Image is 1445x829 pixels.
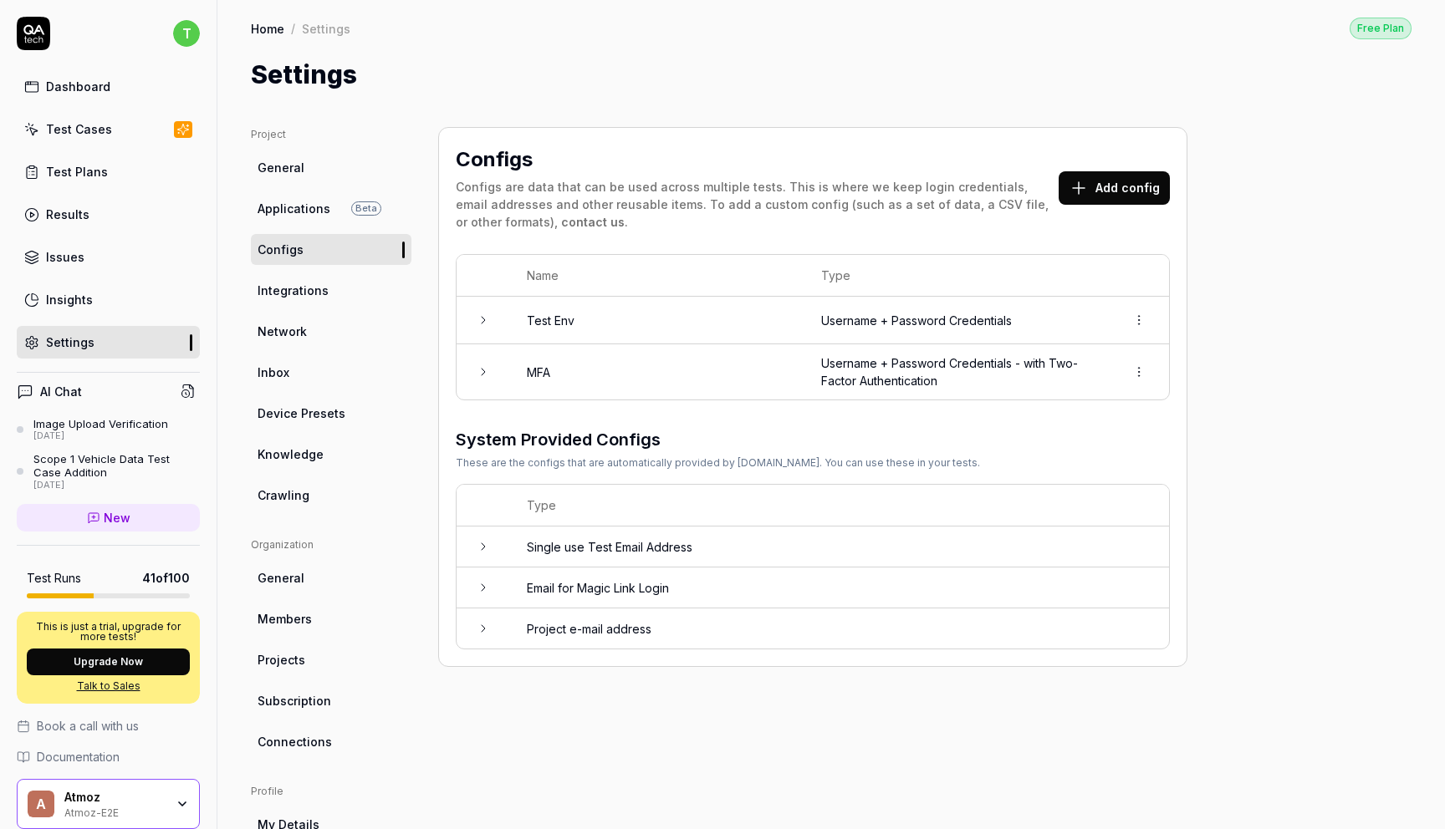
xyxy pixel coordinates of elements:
a: Inbox [251,357,411,388]
div: Results [46,206,89,223]
a: Documentation [17,748,200,765]
span: Book a call with us [37,717,139,735]
a: Settings [17,326,200,359]
div: Organization [251,537,411,552]
a: Test Cases [17,113,200,145]
button: Add config [1059,171,1170,205]
span: A [28,791,54,817]
div: Test Cases [46,120,112,138]
span: Configs [258,241,304,258]
span: 41 of 100 [142,569,190,587]
div: Configs are data that can be used across multiple tests. This is where we keep login credentials,... [456,178,1059,231]
a: Connections [251,726,411,757]
a: Device Presets [251,398,411,429]
a: Integrations [251,275,411,306]
td: MFA [510,344,804,399]
span: Inbox [258,364,289,381]
div: Scope 1 Vehicle Data Test Case Addition [33,452,200,480]
a: ApplicationsBeta [251,193,411,224]
a: General [251,562,411,593]
div: Free Plan [1350,18,1412,39]
th: Type [510,485,1169,526]
a: Members [251,603,411,634]
div: Atmoz-E2E [64,805,165,818]
th: Name [510,255,804,297]
a: New [17,504,200,531]
div: These are the configs that are automatically provided by [DOMAIN_NAME]. You can use these in your... [456,455,980,470]
h2: Configs [456,145,533,175]
td: Username + Password Credentials [804,297,1109,344]
a: contact us [561,215,625,229]
a: Home [251,20,284,37]
h4: AI Chat [40,383,82,400]
div: [DATE] [33,430,168,442]
td: Test Env [510,297,804,344]
a: Test Plans [17,155,200,188]
button: AAtmozAtmoz-E2E [17,779,200,829]
a: General [251,152,411,183]
a: Knowledge [251,439,411,470]
p: This is just a trial, upgrade for more tests! [27,622,190,642]
button: Upgrade Now [27,648,190,675]
a: Configs [251,234,411,265]
span: Projects [258,651,305,669]
h3: System Provided Configs [456,427,980,452]
td: Project e-mail address [510,608,1169,648]
td: Username + Password Credentials - with Two-Factor Authentication [804,344,1109,399]
button: t [173,17,200,50]
a: Image Upload Verification[DATE] [17,417,200,442]
span: Knowledge [258,445,324,463]
span: General [258,569,304,587]
a: Talk to Sales [27,679,190,694]
div: Image Upload Verification [33,417,168,430]
td: Single use Test Email Address [510,526,1169,567]
span: Applications [258,200,330,217]
h1: Settings [251,56,357,94]
td: Email for Magic Link Login [510,567,1169,608]
button: Free Plan [1350,17,1412,39]
h5: Test Runs [27,571,81,586]
span: Connections [258,733,332,750]
span: Network [258,323,307,340]
span: Beta [351,201,381,216]
div: Profile [251,784,411,799]
a: Issues [17,241,200,273]
a: Dashboard [17,70,200,103]
a: Projects [251,644,411,675]
a: Subscription [251,685,411,716]
div: [DATE] [33,480,200,491]
span: Crawling [258,486,309,504]
div: Settings [46,333,94,351]
a: Network [251,316,411,347]
span: General [258,159,304,176]
div: Test Plans [46,163,108,181]
span: Documentation [37,748,120,765]
a: Scope 1 Vehicle Data Test Case Addition[DATE] [17,452,200,491]
span: Members [258,610,312,628]
div: / [291,20,295,37]
a: Results [17,198,200,231]
a: Crawling [251,480,411,511]
div: Insights [46,291,93,308]
span: New [104,509,130,526]
div: Atmoz [64,790,165,805]
div: Issues [46,248,84,266]
div: Dashboard [46,78,110,95]
span: Subscription [258,692,331,709]
th: Type [804,255,1109,297]
span: t [173,20,200,47]
a: Insights [17,283,200,316]
a: Book a call with us [17,717,200,735]
div: Settings [302,20,350,37]
span: Integrations [258,282,329,299]
div: Project [251,127,411,142]
span: Device Presets [258,404,345,422]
